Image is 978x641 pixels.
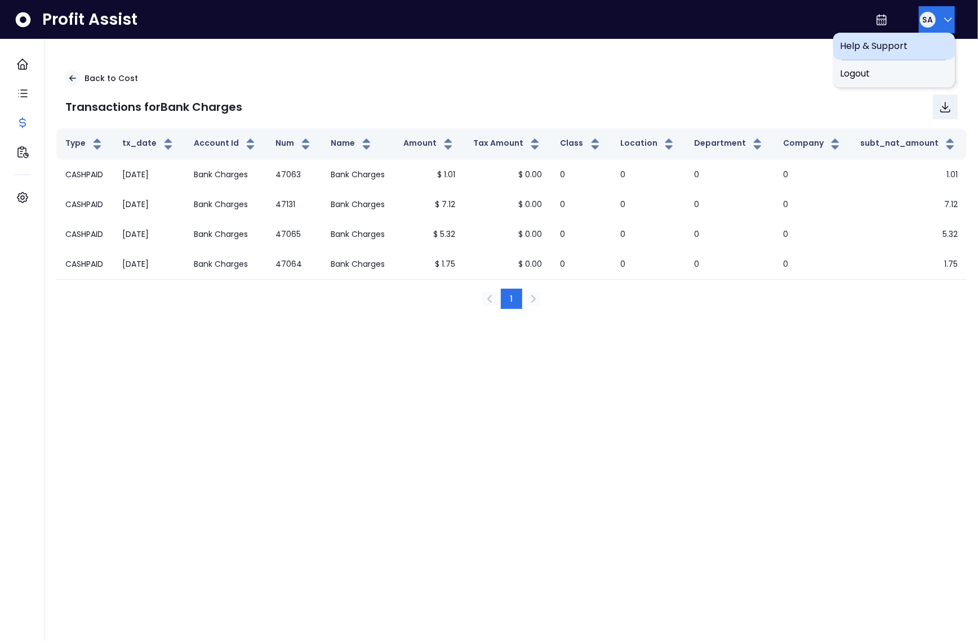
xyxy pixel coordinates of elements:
td: Bank Charges [185,249,266,279]
button: Num [275,137,313,151]
td: [DATE] [113,160,184,190]
td: 0 [685,249,773,279]
td: 0 [774,190,851,219]
td: 0 [552,249,611,279]
td: 0 [552,219,611,249]
td: 1.01 [851,160,967,190]
td: 0 [774,219,851,249]
td: 0 [611,190,685,219]
td: CASHPAID [56,160,113,190]
button: subt_nat_amount [860,137,957,151]
span: Help & Support [840,39,948,53]
td: Bank Charges [185,190,266,219]
td: Bank Charges [322,219,394,249]
button: Download [933,95,958,119]
span: Profit Assist [42,10,137,30]
td: 47064 [266,249,322,279]
span: Logout [840,67,948,80]
span: 1 [510,293,513,304]
button: Amount [403,137,455,151]
td: 0 [685,219,773,249]
td: Bank Charges [185,219,266,249]
td: 47065 [266,219,322,249]
button: 1 [501,289,522,309]
td: 0 [685,160,773,190]
td: Bank Charges [185,160,266,190]
td: $ 0.00 [464,219,551,249]
td: Bank Charges [322,160,394,190]
td: 0 [552,190,611,219]
td: $ 5.32 [394,219,464,249]
button: Company [783,137,842,151]
td: 0 [685,190,773,219]
td: $ 0.00 [464,190,551,219]
td: 0 [611,160,685,190]
td: CASHPAID [56,219,113,249]
p: Back to Cost [85,73,138,84]
td: CASHPAID [56,249,113,279]
span: SA [923,14,933,25]
td: 5.32 [851,219,967,249]
td: $ 1.01 [394,160,464,190]
td: $ 1.75 [394,249,464,279]
td: 0 [774,160,851,190]
td: $ 0.00 [464,249,551,279]
td: Bank Charges [322,249,394,279]
td: [DATE] [113,219,184,249]
td: Bank Charges [322,190,394,219]
td: 0 [774,249,851,279]
td: [DATE] [113,190,184,219]
button: Location [620,137,676,151]
td: 0 [611,249,685,279]
p: Transactions for Bank Charges [65,98,242,115]
td: $ 0.00 [464,160,551,190]
button: Tax Amount [473,137,542,151]
button: Class [561,137,602,151]
button: Name [331,137,374,151]
button: Type [65,137,104,151]
button: Previous [483,292,496,306]
td: CASHPAID [56,190,113,219]
td: 0 [611,219,685,249]
button: Account Id [194,137,257,151]
td: 47063 [266,160,322,190]
td: 1.75 [851,249,967,279]
td: $ 7.12 [394,190,464,219]
button: tx_date [122,137,175,151]
button: Next [527,292,540,306]
button: Department [694,137,764,151]
td: [DATE] [113,249,184,279]
td: 7.12 [851,190,967,219]
td: 47131 [266,190,322,219]
td: 0 [552,160,611,190]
